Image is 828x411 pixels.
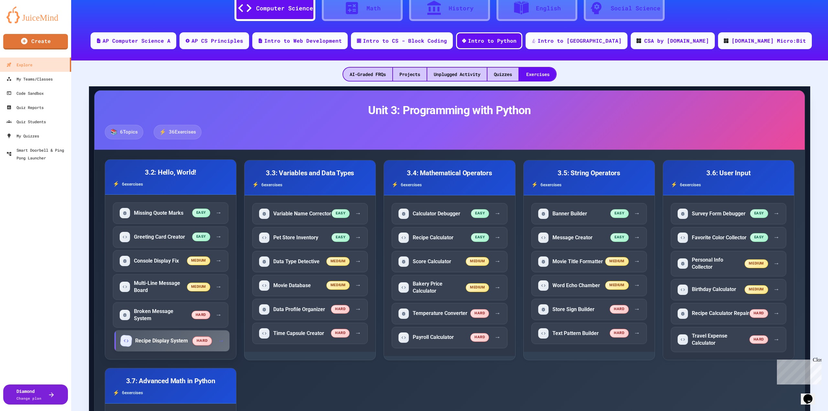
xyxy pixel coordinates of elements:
iframe: chat widget [774,357,822,384]
span: easy [471,233,489,242]
span: medium [605,257,628,266]
span: → [355,209,361,218]
h3: 3.5: String Operators [531,168,647,178]
div: Explore [6,61,32,69]
div: Start exercise: Broken Message System (hard difficulty, fix problem) [113,302,228,328]
div: Start exercise: Greeting Card Creator (easy difficulty, code problem) [113,226,228,248]
span: hard [610,329,628,338]
span: → [215,232,222,242]
img: CODE_logo_RGB.png [724,38,728,43]
h5: Recipe Calculator [413,234,453,241]
span: → [494,283,500,292]
h5: Temperature Converter [413,310,467,317]
span: → [494,233,500,242]
h2: Unit 3: Programming with Python [105,103,794,117]
span: → [215,310,222,320]
span: → [634,209,640,218]
span: 36 Exercises [169,128,196,136]
div: Chat with us now!Close [3,3,45,41]
span: easy [610,209,628,218]
div: 6 exercise s [113,180,228,188]
span: → [218,336,224,346]
h5: Store Sign Builder [552,306,594,313]
iframe: chat widget [801,385,822,405]
span: hard [470,309,489,318]
span: easy [192,233,210,241]
h5: Console Display Fix [134,257,179,265]
button: DiamondChange plan [3,384,68,405]
span: → [494,257,500,266]
h3: 3.2: Hello, World! [113,168,228,178]
div: Projects [393,68,427,81]
h3: 3.7: Advanced Math in Python [113,376,228,386]
a: Create [3,34,68,49]
div: AP Computer Science A [103,37,170,45]
div: Start exercise: Console Display Fix (medium difficulty, fix problem) [113,250,228,272]
h5: Score Calculator [413,258,451,265]
span: → [634,233,640,242]
div: Start exercise: Survey Form Debugger (easy difficulty, fix problem) [671,203,786,224]
span: Change plan [16,396,41,401]
div: Quiz Students [6,118,46,125]
span: hard [749,335,768,344]
div: Start exercise: Movie Database (medium difficulty, code problem) [252,275,368,296]
span: → [215,208,222,218]
span: medium [466,283,489,292]
span: hard [610,305,628,314]
div: Start exercise: Missing Quote Marks (easy difficulty, fix problem) [113,202,228,224]
span: medium [605,281,628,290]
div: Start exercise: Temperature Converter (hard difficulty, fix problem) [392,303,507,324]
div: Start exercise: Word Echo Chamber (medium difficulty, code problem) [531,275,647,296]
div: [DOMAIN_NAME] Micro:Bit [732,37,806,45]
span: → [494,309,500,318]
h5: Broken Message System [134,308,191,322]
div: English [536,4,561,13]
div: Exercises [520,68,556,81]
div: CSA by [DOMAIN_NAME] [644,37,709,45]
div: Start exercise: Score Calculator (medium difficulty, fix problem) [392,251,507,272]
h5: Pet Store Inventory [273,234,318,241]
h5: Movie Database [273,282,311,289]
h5: Data Profile Organizer [273,306,325,313]
h5: Favorite Color Collector [692,234,746,241]
h5: Survey Form Debugger [692,210,746,217]
span: → [355,257,361,266]
div: 6 exercise s [671,181,786,189]
div: Computer Science [256,4,313,13]
h5: Travel Expense Calculator [692,332,749,347]
div: Smart Doorbell & Ping Pong Launcher [6,146,69,162]
div: Intro to [GEOGRAPHIC_DATA] [538,37,622,45]
div: Start exercise: Data Profile Organizer (hard difficulty, fix problem) [252,299,368,320]
div: 6 exercise s [113,389,228,397]
span: easy [192,209,210,217]
div: Quiz Reports [6,103,44,111]
div: My Quizzes [6,132,39,140]
span: → [773,285,779,294]
div: Start exercise: Recipe Display System (hard difficulty, code problem) [114,330,230,352]
div: Quizzes [487,68,518,81]
span: → [634,305,640,314]
span: easy [750,209,768,218]
span: → [773,259,779,268]
div: Start exercise: Banner Builder (easy difficulty, fix problem) [531,203,647,224]
span: easy [332,233,350,242]
span: hard [192,336,212,345]
h5: Word Echo Chamber [552,282,600,289]
span: → [773,335,779,344]
span: → [634,329,640,338]
div: Start exercise: Movie Title Formatter (medium difficulty, fix problem) [531,251,647,272]
span: easy [332,209,350,218]
span: → [355,305,361,314]
span: ⚡ [159,128,166,136]
div: Start exercise: Data Type Detective (medium difficulty, fix problem) [252,251,368,272]
span: medium [187,256,210,265]
h3: 3.3: Variables and Data Types [252,168,368,178]
span: → [494,333,500,342]
div: Start exercise: Travel Expense Calculator (hard difficulty, code problem) [671,327,786,352]
div: Start exercise: Recipe Calculator (easy difficulty, code problem) [392,227,507,248]
div: Intro to Web Development [264,37,342,45]
h5: Data Type Detective [273,258,320,265]
div: Start exercise: Store Sign Builder (hard difficulty, fix problem) [531,299,647,320]
h3: 3.4: Mathematical Operators [392,168,507,178]
div: Start exercise: Message Creator (easy difficulty, code problem) [531,227,647,248]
